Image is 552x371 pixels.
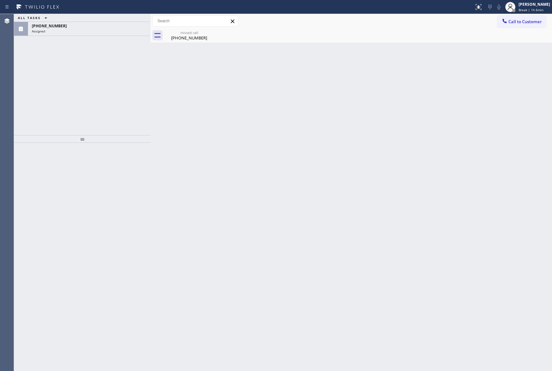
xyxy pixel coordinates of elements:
span: [PHONE_NUMBER] [32,23,67,29]
button: Mute [494,3,503,11]
div: missed call [165,30,213,35]
input: Search [153,16,238,26]
span: ALL TASKS [18,16,41,20]
span: Call to Customer [508,19,542,24]
span: Assigned [32,29,45,33]
button: ALL TASKS [14,14,53,22]
div: [PHONE_NUMBER] [165,35,213,41]
div: [PERSON_NAME] [519,2,550,7]
button: Call to Customer [497,16,546,28]
span: Break | 1h 6min [519,8,543,12]
div: (754) 341-0122 [165,28,213,43]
